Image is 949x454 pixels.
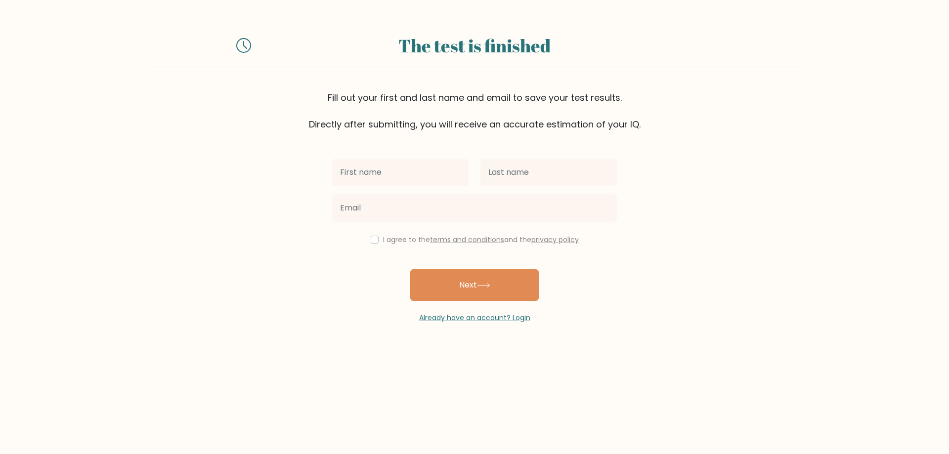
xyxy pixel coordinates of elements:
[480,159,617,186] input: Last name
[383,235,579,245] label: I agree to the and the
[419,313,530,323] a: Already have an account? Login
[430,235,504,245] a: terms and conditions
[263,32,686,59] div: The test is finished
[332,159,469,186] input: First name
[148,91,801,131] div: Fill out your first and last name and email to save your test results. Directly after submitting,...
[332,194,617,222] input: Email
[531,235,579,245] a: privacy policy
[410,269,539,301] button: Next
